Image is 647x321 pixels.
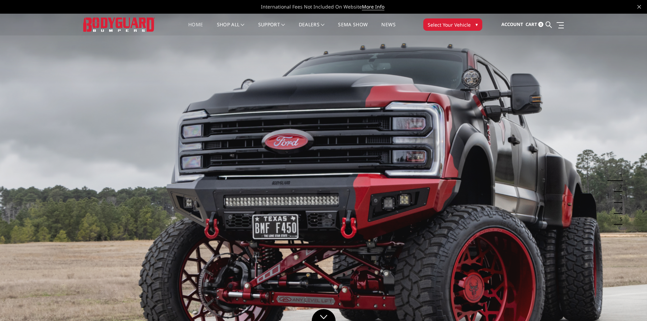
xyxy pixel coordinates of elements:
span: Cart [526,21,537,27]
span: ▾ [475,21,478,28]
a: News [381,22,395,36]
button: 3 of 5 [616,192,622,203]
a: Cart 0 [526,15,543,34]
span: Select Your Vehicle [428,21,471,28]
a: Support [258,22,285,36]
button: Select Your Vehicle [423,18,482,31]
span: Account [501,21,523,27]
button: 4 of 5 [616,203,622,214]
span: 0 [538,22,543,27]
button: 5 of 5 [616,214,622,225]
button: 2 of 5 [616,181,622,192]
a: Home [188,22,203,36]
a: Account [501,15,523,34]
button: 1 of 5 [616,170,622,181]
a: Dealers [299,22,325,36]
img: BODYGUARD BUMPERS [83,17,155,31]
a: More Info [362,3,384,10]
a: shop all [217,22,245,36]
a: Click to Down [312,309,336,321]
a: SEMA Show [338,22,368,36]
iframe: Chat Widget [613,288,647,321]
